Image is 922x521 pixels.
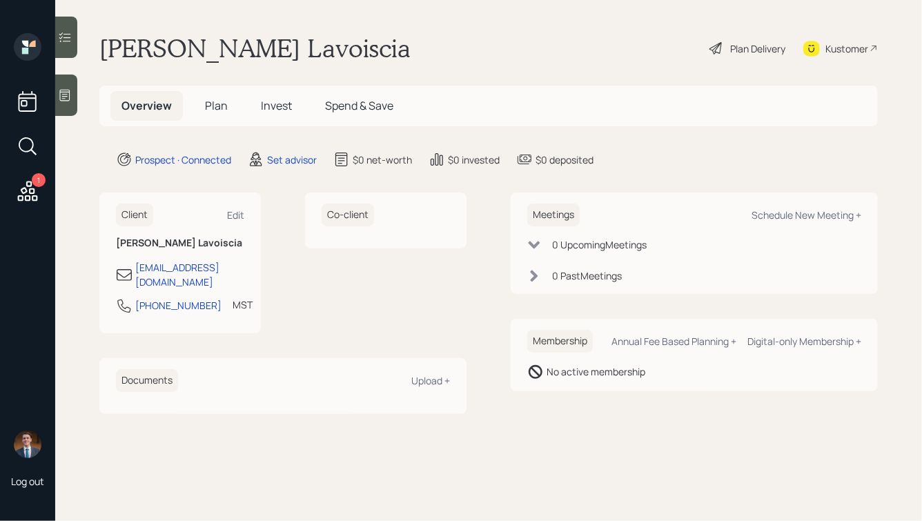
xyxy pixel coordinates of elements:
h6: Co-client [322,204,374,226]
img: hunter_neumayer.jpg [14,431,41,458]
div: Schedule New Meeting + [752,208,861,222]
div: [EMAIL_ADDRESS][DOMAIN_NAME] [135,260,244,289]
div: 0 Upcoming Meeting s [552,237,647,252]
div: 1 [32,173,46,187]
span: Plan [205,98,228,113]
div: $0 invested [448,153,500,167]
div: Digital-only Membership + [747,335,861,348]
h6: Meetings [527,204,580,226]
span: Overview [121,98,172,113]
div: Set advisor [267,153,317,167]
h6: Membership [527,330,593,353]
h6: Documents [116,369,178,392]
span: Invest [261,98,292,113]
div: Kustomer [825,41,868,56]
div: [PHONE_NUMBER] [135,298,222,313]
div: Upload + [411,374,450,387]
div: Annual Fee Based Planning + [611,335,736,348]
div: Log out [11,475,44,488]
div: $0 deposited [536,153,594,167]
div: No active membership [547,364,645,379]
div: Plan Delivery [730,41,785,56]
div: Prospect · Connected [135,153,231,167]
h6: Client [116,204,153,226]
div: $0 net-worth [353,153,412,167]
span: Spend & Save [325,98,393,113]
h1: [PERSON_NAME] Lavoiscia [99,33,411,63]
div: Edit [227,208,244,222]
div: MST [233,297,253,312]
h6: [PERSON_NAME] Lavoiscia [116,237,244,249]
div: 0 Past Meeting s [552,268,622,283]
